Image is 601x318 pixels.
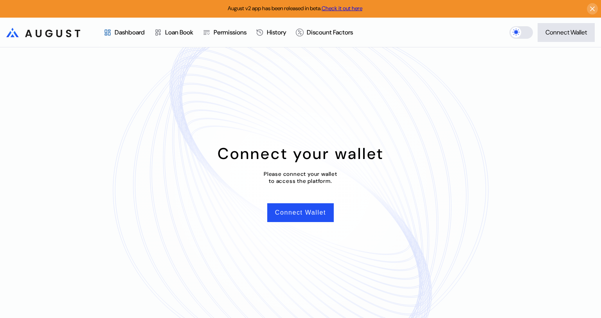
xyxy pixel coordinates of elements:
[322,5,362,12] a: Check it out here
[99,18,149,47] a: Dashboard
[291,18,358,47] a: Discount Factors
[115,28,145,36] div: Dashboard
[251,18,291,47] a: History
[218,143,384,164] div: Connect your wallet
[267,28,286,36] div: History
[214,28,247,36] div: Permissions
[545,28,587,36] div: Connect Wallet
[267,203,334,222] button: Connect Wallet
[307,28,353,36] div: Discount Factors
[228,5,362,12] span: August v2 app has been released in beta.
[149,18,198,47] a: Loan Book
[538,23,595,42] button: Connect Wallet
[264,170,337,184] div: Please connect your wallet to access the platform.
[165,28,193,36] div: Loan Book
[198,18,251,47] a: Permissions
